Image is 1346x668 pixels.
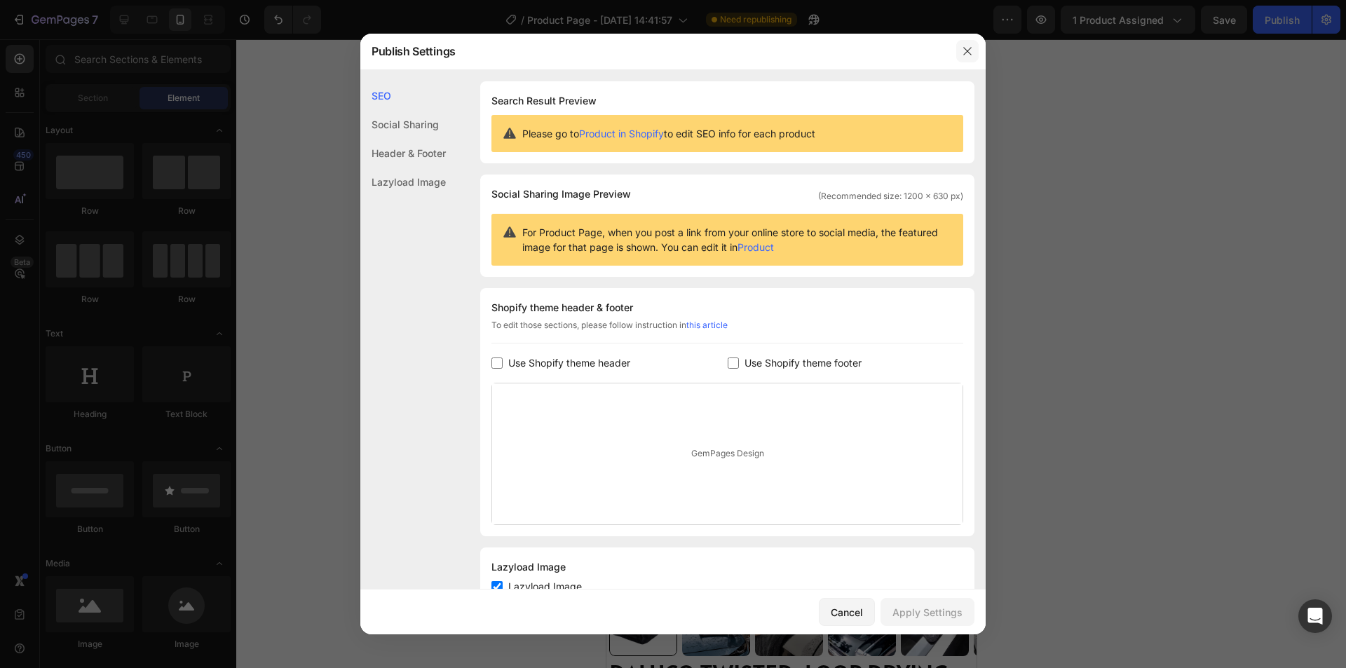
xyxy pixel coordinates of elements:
div: Cancel [831,605,863,620]
a: Product [737,241,774,253]
span: Use Shopify theme header [508,355,630,372]
p: 7600+ Happy Customers [43,39,149,52]
div: Header & Footer [360,139,446,168]
span: (Recommended size: 1200 x 630 px) [818,190,963,203]
div: SEO [360,81,446,110]
div: Shopify theme header & footer [491,299,963,316]
div: To edit those sections, please follow instruction in [491,319,963,343]
span: Please go to to edit SEO info for each product [522,126,815,141]
span: Lazyload Image [508,578,582,595]
p: 30 Day Guarantee [332,39,409,52]
div: Apply Settings [892,605,963,620]
button: Apply Settings [881,598,974,626]
a: Product in Shopify [579,128,664,139]
span: For Product Page, when you post a link from your online store to social media, the featured image... [522,225,952,254]
div: Open Intercom Messenger [1298,599,1332,633]
button: Cancel [819,598,875,626]
p: Free Shipping [210,39,269,52]
span: Use Shopify theme footer [745,355,862,372]
div: GemPages Design [492,383,963,524]
div: Lazyload Image [491,559,963,575]
div: Social Sharing [360,110,446,139]
h1: Search Result Preview [491,93,963,109]
span: Mobile ( 528 px) [123,7,184,21]
div: Publish Settings [360,33,949,69]
a: this article [686,320,728,330]
span: Social Sharing Image Preview [491,186,631,203]
div: Lazyload Image [360,168,446,196]
img: gempages_578022134127788818-4e36f923-6e6c-421f-9b08-f6fc24c75996.png [167,62,237,132]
